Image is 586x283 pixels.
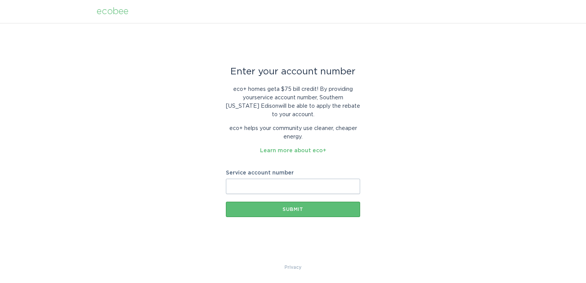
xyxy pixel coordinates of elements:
div: ecobee [97,7,128,16]
p: eco+ homes get a $75 bill credit ! By providing your service account number , Southern [US_STATE]... [226,85,360,119]
a: Privacy Policy & Terms of Use [285,263,301,271]
a: Learn more about eco+ [260,148,326,153]
label: Service account number [226,170,360,176]
div: Submit [230,207,356,212]
button: Submit [226,202,360,217]
div: Enter your account number [226,67,360,76]
p: eco+ helps your community use cleaner, cheaper energy. [226,124,360,141]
